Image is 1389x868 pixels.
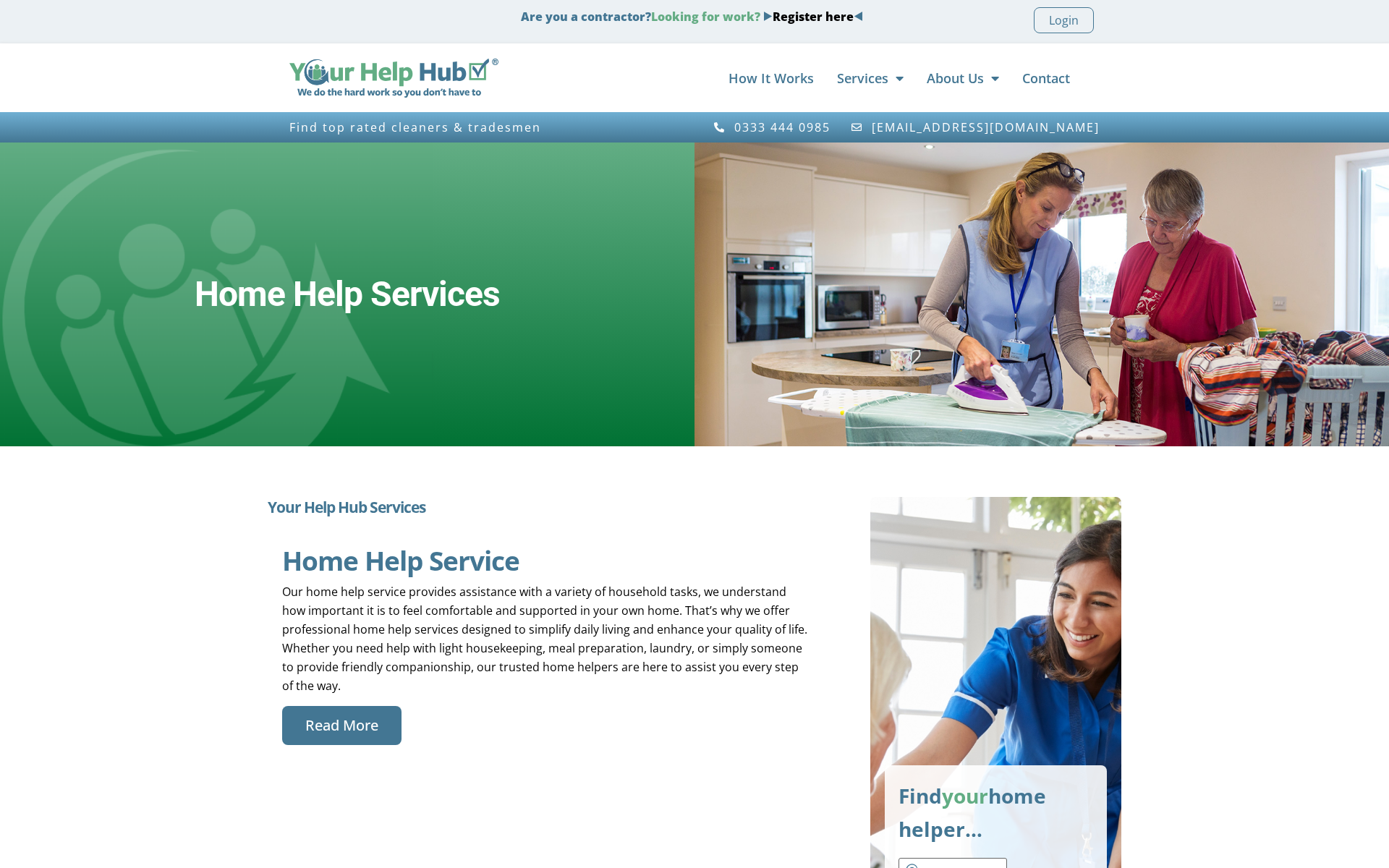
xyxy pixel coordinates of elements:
img: Your Help Hub Wide Logo [289,59,498,98]
span: Read More [305,715,378,736]
span: your [942,782,988,809]
span: 0333 444 0985 [731,121,831,134]
a: About Us [927,64,999,93]
p: Find home helper… [899,779,1093,846]
a: Read More [282,706,402,745]
h3: Find top rated cleaners & tradesmen [289,121,687,134]
h2: Your Help Hub Services [268,497,827,517]
span: [EMAIL_ADDRESS][DOMAIN_NAME] [868,121,1100,134]
a: Register here [773,9,854,25]
h2: Home Help Service [282,546,812,575]
img: Blue Arrow - Right [763,12,773,21]
a: Contact [1022,64,1070,93]
span: Looking for work? [651,9,760,25]
a: Login [1034,7,1094,33]
span: Login [1049,11,1079,30]
img: Blue Arrow - Left [854,12,863,21]
a: Services [837,64,904,93]
nav: Menu [513,64,1070,93]
a: [EMAIL_ADDRESS][DOMAIN_NAME] [851,121,1100,134]
strong: Are you a contractor? [521,9,863,25]
p: Our home help service provides assistance with a variety of household tasks, we understand how im... [282,582,812,695]
h2: Home Help Services [195,273,500,315]
a: How It Works [729,64,814,93]
a: 0333 444 0985 [713,121,831,134]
